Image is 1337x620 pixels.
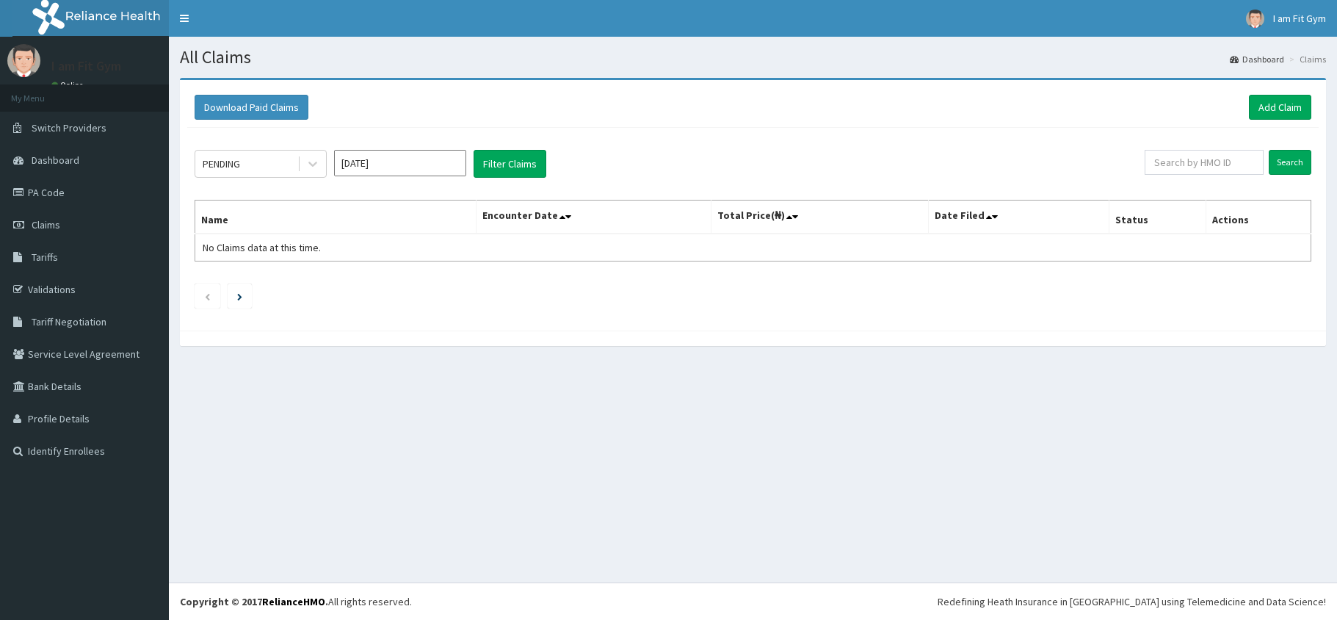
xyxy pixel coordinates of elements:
th: Actions [1206,201,1311,234]
a: Next page [237,289,242,303]
span: Tariff Negotiation [32,315,106,328]
p: I am Fit Gym [51,60,121,73]
span: Switch Providers [32,121,106,134]
span: Dashboard [32,154,79,167]
th: Name [195,201,477,234]
th: Encounter Date [476,201,711,234]
a: RelianceHMO [262,595,325,608]
img: User Image [7,44,40,77]
img: User Image [1246,10,1264,28]
div: PENDING [203,156,240,171]
input: Select Month and Year [334,150,466,176]
input: Search by HMO ID [1145,150,1264,175]
a: Online [51,80,87,90]
th: Date Filed [929,201,1109,234]
li: Claims [1286,53,1326,65]
a: Previous page [204,289,211,303]
div: Redefining Heath Insurance in [GEOGRAPHIC_DATA] using Telemedicine and Data Science! [938,594,1326,609]
strong: Copyright © 2017 . [180,595,328,608]
input: Search [1269,150,1311,175]
footer: All rights reserved. [169,583,1337,620]
span: Tariffs [32,250,58,264]
button: Download Paid Claims [195,95,308,120]
th: Total Price(₦) [711,201,929,234]
button: Filter Claims [474,150,546,178]
span: Claims [32,218,60,231]
h1: All Claims [180,48,1326,67]
span: No Claims data at this time. [203,241,321,254]
span: I am Fit Gym [1273,12,1326,25]
a: Add Claim [1249,95,1311,120]
a: Dashboard [1230,53,1284,65]
th: Status [1109,201,1206,234]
